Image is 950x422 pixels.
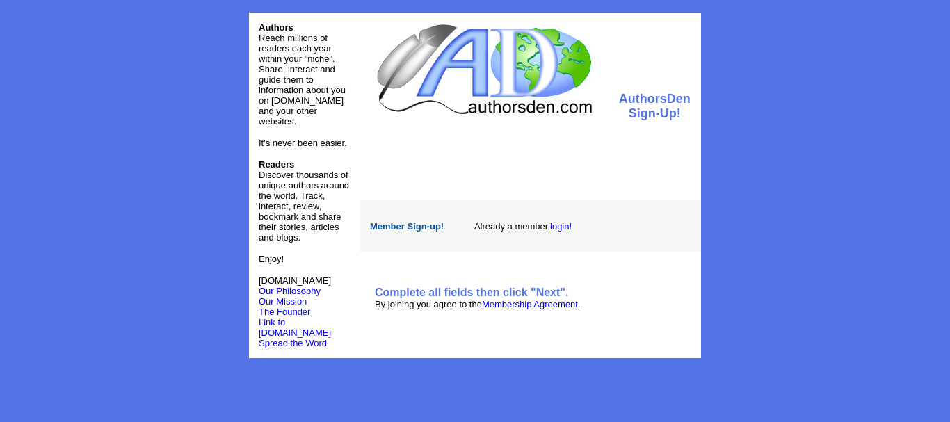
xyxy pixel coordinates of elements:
[259,336,327,348] a: Spread the Word
[259,317,331,338] a: Link to [DOMAIN_NAME]
[619,92,691,120] font: AuthorsDen Sign-Up!
[259,159,349,243] font: Discover thousands of unique authors around the world. Track, interact, review, bookmark and shar...
[259,275,331,296] font: [DOMAIN_NAME]
[259,138,347,148] font: It's never been easier.
[550,221,572,232] a: login!
[259,286,321,296] a: Our Philosophy
[259,254,284,264] font: Enjoy!
[259,338,327,348] font: Spread the Word
[259,296,307,307] a: Our Mission
[373,22,594,116] img: logo.jpg
[482,299,578,309] a: Membership Agreement
[375,299,581,309] font: By joining you agree to the .
[474,221,572,232] font: Already a member,
[375,286,568,298] b: Complete all fields then click "Next".
[259,307,310,317] a: The Founder
[259,22,293,33] font: Authors
[259,159,294,170] b: Readers
[259,33,346,127] font: Reach millions of readers each year within your "niche". Share, interact and guide them to inform...
[370,221,444,232] font: Member Sign-up!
